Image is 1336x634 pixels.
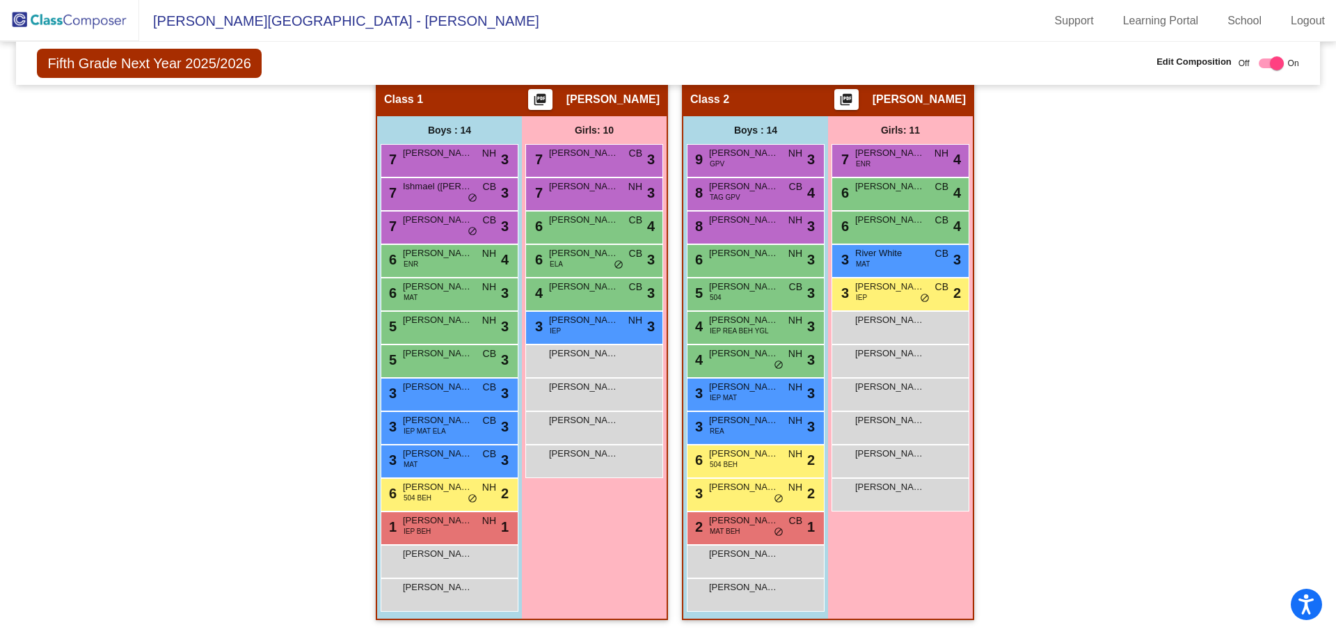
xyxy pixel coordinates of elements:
span: [PERSON_NAME] [709,280,779,294]
span: [PERSON_NAME] [549,280,619,294]
span: 7 [385,152,397,167]
span: ELA [550,259,563,269]
span: [PERSON_NAME] [549,313,619,327]
span: 504 [710,292,722,303]
span: Edit Composition [1156,55,1232,69]
span: 2 [953,283,961,303]
span: 7 [532,152,543,167]
span: NH [482,146,496,161]
span: [PERSON_NAME] [709,246,779,260]
span: CB [483,347,496,361]
span: 3 [692,419,703,434]
span: CB [935,213,948,228]
span: [PERSON_NAME] [566,93,660,106]
mat-icon: picture_as_pdf [838,93,854,112]
span: 3 [501,316,509,337]
span: 4 [807,182,815,203]
span: 3 [385,386,397,401]
span: 3 [647,283,655,303]
span: 504 BEH [404,493,431,503]
span: [PERSON_NAME] [709,146,779,160]
span: [PERSON_NAME] [709,180,779,193]
span: [PERSON_NAME][GEOGRAPHIC_DATA] - [PERSON_NAME] [139,10,539,32]
span: [PERSON_NAME] [403,280,472,294]
span: 2 [807,450,815,470]
span: [PERSON_NAME] [709,447,779,461]
span: [PERSON_NAME] [549,413,619,427]
span: NH [788,347,802,361]
a: School [1216,10,1273,32]
div: Boys : 14 [683,116,828,144]
span: 5 [385,352,397,367]
span: 4 [953,216,961,237]
span: REA [710,426,724,436]
span: CB [483,213,496,228]
span: [PERSON_NAME] [855,313,925,327]
span: 3 [501,383,509,404]
span: [PERSON_NAME] [549,180,619,193]
span: [PERSON_NAME] [709,313,779,327]
span: CB [629,246,642,261]
span: 3 [807,383,815,404]
span: [PERSON_NAME] [709,514,779,528]
span: [PERSON_NAME] [403,246,472,260]
span: [PERSON_NAME] [873,93,966,106]
span: [PERSON_NAME] [549,246,619,260]
span: ENR [856,159,870,169]
div: Boys : 14 [377,116,522,144]
span: do_not_disturb_alt [468,493,477,505]
span: 3 [501,149,509,170]
span: NH [628,180,642,194]
span: Class 2 [690,93,729,106]
span: [PERSON_NAME] [855,413,925,427]
span: [PERSON_NAME] [855,280,925,294]
span: 3 [807,283,815,303]
span: 7 [532,185,543,200]
span: MAT [404,459,417,470]
span: NH [482,480,496,495]
span: CB [789,180,802,194]
span: [PERSON_NAME] [403,480,472,494]
span: NH [788,146,802,161]
div: Girls: 11 [828,116,973,144]
span: NH [482,246,496,261]
span: 4 [953,182,961,203]
span: NH [788,246,802,261]
span: NH [788,313,802,328]
span: 3 [385,419,397,434]
span: do_not_disturb_alt [614,260,623,271]
span: do_not_disturb_alt [468,226,477,237]
span: 6 [532,252,543,267]
span: 6 [385,486,397,501]
a: Logout [1280,10,1336,32]
span: [PERSON_NAME] [855,180,925,193]
span: 8 [692,185,703,200]
span: 3 [501,450,509,470]
span: [PERSON_NAME] [709,347,779,360]
span: 6 [838,219,849,234]
span: 9 [692,152,703,167]
span: 3 [501,349,509,370]
span: 2 [807,483,815,504]
span: [PERSON_NAME] [855,380,925,394]
span: 3 [807,349,815,370]
span: [PERSON_NAME] [403,146,472,160]
span: 5 [692,285,703,301]
span: Class 1 [384,93,423,106]
span: CB [629,213,642,228]
span: [PERSON_NAME] [403,380,472,394]
span: 6 [838,185,849,200]
span: 7 [838,152,849,167]
span: MAT [404,292,417,303]
span: CB [629,146,642,161]
span: 3 [807,316,815,337]
span: [PERSON_NAME] [709,413,779,427]
span: 3 [692,486,703,501]
span: [PERSON_NAME] [709,547,779,561]
span: [PERSON_NAME] [403,213,472,227]
span: ENR [404,259,418,269]
span: 3 [501,283,509,303]
span: NH [482,514,496,528]
span: [PERSON_NAME] [403,580,472,594]
span: 3 [692,386,703,401]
